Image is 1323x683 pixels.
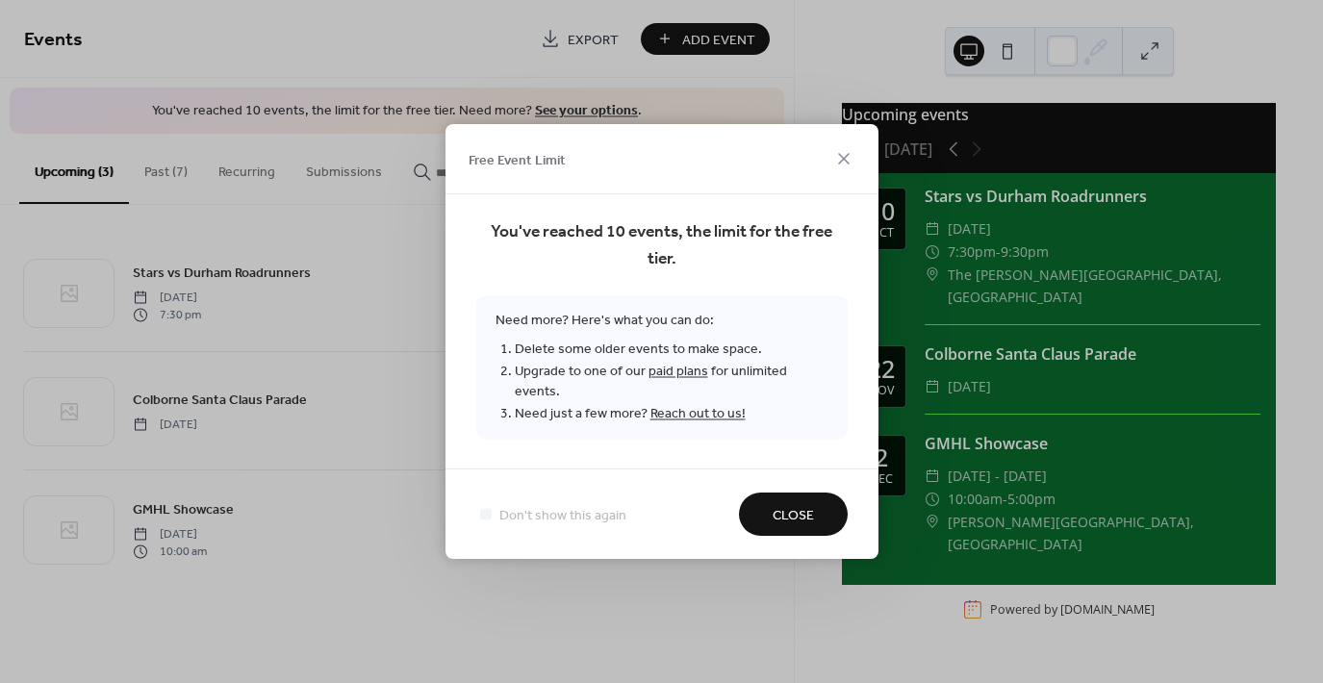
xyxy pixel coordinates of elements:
span: You've reached 10 events, the limit for the free tier. [476,219,848,273]
li: Delete some older events to make space. [515,339,828,361]
button: Close [739,493,848,536]
span: Free Event Limit [469,150,566,170]
span: Close [773,506,814,526]
a: paid plans [649,359,708,385]
li: Need just a few more? [515,403,828,425]
span: Don't show this again [499,506,626,526]
a: Reach out to us! [650,401,746,427]
li: Upgrade to one of our for unlimited events. [515,361,828,403]
span: Need more? Here's what you can do: [476,296,848,440]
